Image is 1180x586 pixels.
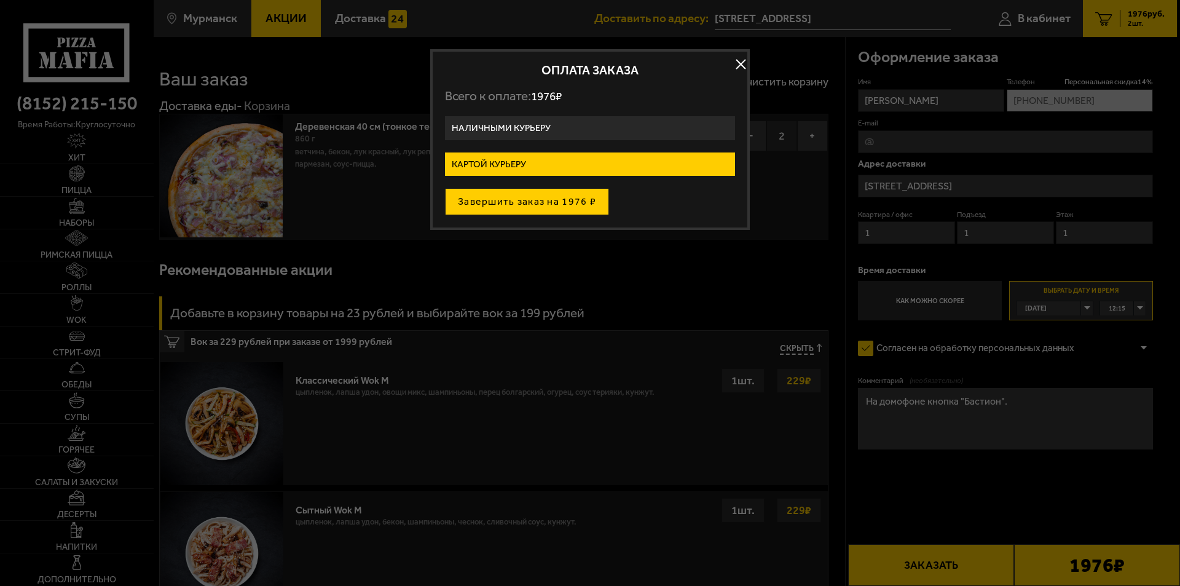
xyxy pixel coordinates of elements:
[445,152,735,176] label: Картой курьеру
[445,188,609,215] button: Завершить заказ на 1976 ₽
[445,89,735,104] p: Всего к оплате:
[445,64,735,76] h2: Оплата заказа
[445,116,735,140] label: Наличными курьеру
[531,89,562,103] span: 1976 ₽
